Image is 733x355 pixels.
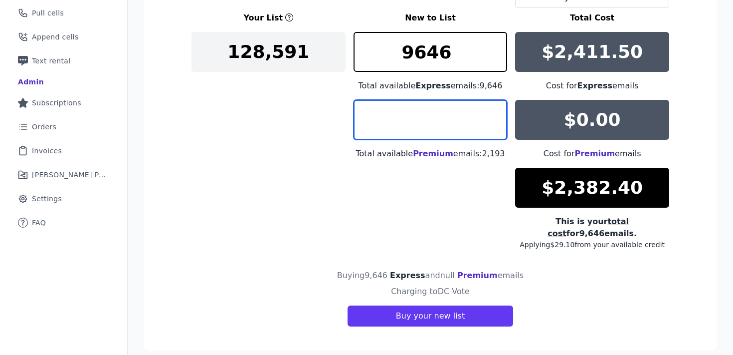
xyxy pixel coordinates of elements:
span: Premium [413,149,453,158]
a: [PERSON_NAME] Performance [8,164,119,186]
h3: Your List [243,12,283,24]
h3: New to List [354,12,508,24]
span: [PERSON_NAME] Performance [32,170,107,180]
span: Premium [574,149,615,158]
a: Subscriptions [8,92,119,114]
a: FAQ [8,212,119,234]
div: Cost for emails [515,80,669,92]
span: Orders [32,122,56,132]
div: Admin [18,77,44,87]
span: Express [390,271,425,280]
span: Text rental [32,56,71,66]
a: Append cells [8,26,119,48]
button: Buy your new list [348,306,513,327]
div: This is your for 9,646 emails. [515,216,669,240]
a: Pull cells [8,2,119,24]
span: Express [415,81,451,90]
a: Settings [8,188,119,210]
span: FAQ [32,218,46,228]
p: $0.00 [564,110,621,130]
h4: Buying 9,646 and null emails [337,270,524,282]
h4: Charging to DC Vote [391,286,470,298]
span: Append cells [32,32,79,42]
span: Pull cells [32,8,64,18]
span: Settings [32,194,62,204]
p: $2,411.50 [542,42,643,62]
h3: Total Cost [515,12,669,24]
div: Applying $29.10 from your available credit [515,240,669,250]
div: Total available emails: 2,193 [354,148,508,160]
span: Premium [457,271,498,280]
p: 128,591 [227,42,309,62]
span: Express [577,81,613,90]
span: Subscriptions [32,98,81,108]
div: Cost for emails [515,148,669,160]
span: Invoices [32,146,62,156]
a: Text rental [8,50,119,72]
a: Invoices [8,140,119,162]
p: $2,382.40 [542,178,643,198]
a: Orders [8,116,119,138]
div: Total available emails: 9,646 [354,80,508,92]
